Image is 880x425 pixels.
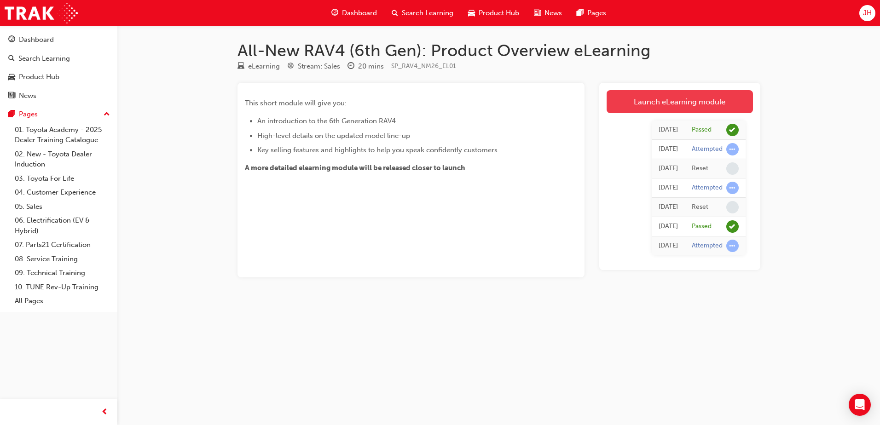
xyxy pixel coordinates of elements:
[19,91,36,101] div: News
[4,31,114,48] a: Dashboard
[347,61,384,72] div: Duration
[607,90,753,113] a: Launch eLearning module
[11,185,114,200] a: 04. Customer Experience
[11,200,114,214] a: 05. Sales
[8,36,15,44] span: guage-icon
[19,72,59,82] div: Product Hub
[659,144,678,155] div: Mon Sep 08 2025 11:55:08 GMT+1000 (Australian Eastern Standard Time)
[659,221,678,232] div: Thu Sep 04 2025 14:37:51 GMT+1000 (Australian Eastern Standard Time)
[659,241,678,251] div: Thu Sep 04 2025 14:09:58 GMT+1000 (Australian Eastern Standard Time)
[11,238,114,252] a: 07. Parts21 Certification
[479,8,519,18] span: Product Hub
[237,40,760,61] h1: All-New RAV4 (6th Gen): Product Overview eLearning
[392,7,398,19] span: search-icon
[11,266,114,280] a: 09. Technical Training
[11,123,114,147] a: 01. Toyota Academy - 2025 Dealer Training Catalogue
[534,7,541,19] span: news-icon
[849,394,871,416] div: Open Intercom Messenger
[468,7,475,19] span: car-icon
[11,252,114,266] a: 08. Service Training
[4,87,114,104] a: News
[257,117,396,125] span: An introduction to the 6th Generation RAV4
[4,69,114,86] a: Product Hub
[18,53,70,64] div: Search Learning
[245,164,465,172] span: A more detailed elearning module will be released closer to launch
[11,172,114,186] a: 03. Toyota For Life
[358,61,384,72] div: 20 mins
[342,8,377,18] span: Dashboard
[402,8,453,18] span: Search Learning
[11,213,114,238] a: 06. Electrification (EV & Hybrid)
[659,183,678,193] div: Mon Sep 08 2025 11:38:49 GMT+1000 (Australian Eastern Standard Time)
[245,99,347,107] span: This short module will give you:
[4,50,114,67] a: Search Learning
[726,143,739,155] span: learningRecordVerb_ATTEMPT-icon
[5,3,78,23] img: Trak
[104,109,110,121] span: up-icon
[11,294,114,308] a: All Pages
[659,125,678,135] div: Mon Sep 15 2025 12:59:20 GMT+1000 (Australian Eastern Standard Time)
[659,202,678,212] div: Mon Sep 08 2025 11:38:47 GMT+1000 (Australian Eastern Standard Time)
[726,201,739,213] span: learningRecordVerb_NONE-icon
[287,61,340,72] div: Stream
[347,63,354,71] span: clock-icon
[384,4,461,23] a: search-iconSearch Learning
[391,62,456,70] span: Learning resource code
[101,407,108,418] span: prev-icon
[19,34,54,45] div: Dashboard
[11,147,114,172] a: 02. New - Toyota Dealer Induction
[692,164,708,173] div: Reset
[659,163,678,174] div: Mon Sep 08 2025 11:55:06 GMT+1000 (Australian Eastern Standard Time)
[298,61,340,72] div: Stream: Sales
[726,162,739,175] span: learningRecordVerb_NONE-icon
[692,184,723,192] div: Attempted
[331,7,338,19] span: guage-icon
[726,220,739,233] span: learningRecordVerb_PASS-icon
[4,106,114,123] button: Pages
[19,109,38,120] div: Pages
[248,61,280,72] div: eLearning
[11,280,114,294] a: 10. TUNE Rev-Up Training
[726,240,739,252] span: learningRecordVerb_ATTEMPT-icon
[257,132,410,140] span: High-level details on the updated model line-up
[863,8,872,18] span: JH
[569,4,614,23] a: pages-iconPages
[324,4,384,23] a: guage-iconDashboard
[8,73,15,81] span: car-icon
[692,241,723,250] div: Attempted
[8,110,15,119] span: pages-icon
[8,92,15,100] span: news-icon
[8,55,15,63] span: search-icon
[237,63,244,71] span: learningResourceType_ELEARNING-icon
[726,182,739,194] span: learningRecordVerb_ATTEMPT-icon
[257,146,498,154] span: Key selling features and highlights to help you speak confidently customers
[577,7,584,19] span: pages-icon
[527,4,569,23] a: news-iconNews
[692,145,723,154] div: Attempted
[4,29,114,106] button: DashboardSearch LearningProduct HubNews
[587,8,606,18] span: Pages
[692,126,712,134] div: Passed
[544,8,562,18] span: News
[461,4,527,23] a: car-iconProduct Hub
[692,222,712,231] div: Passed
[287,63,294,71] span: target-icon
[692,203,708,212] div: Reset
[726,124,739,136] span: learningRecordVerb_PASS-icon
[237,61,280,72] div: Type
[859,5,875,21] button: JH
